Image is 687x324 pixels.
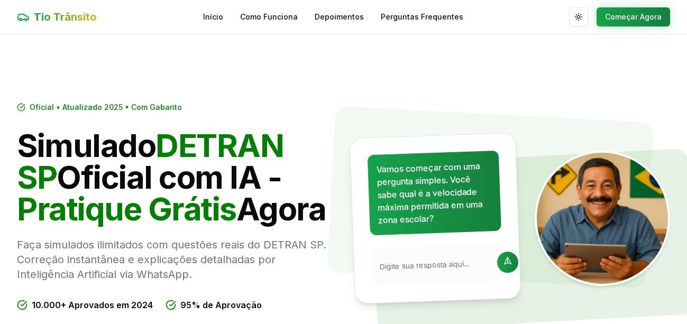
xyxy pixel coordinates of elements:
button: Começar Agora [597,7,670,26]
a: Depoimentos [315,12,364,22]
a: Perguntas Frequentes [381,12,463,22]
a: Tio Trânsito [17,10,97,24]
a: Como Funciona [240,12,298,22]
img: Tio Trânsito [535,151,670,286]
span: Pratique Grátis [17,190,236,228]
h1: Simulado Oficial com IA - Agora [17,129,335,225]
span: 10.000+ Aprovados em 2024 [32,299,153,311]
span: 95% de Aprovação [180,299,262,311]
input: Digite sua resposta aqui... [379,257,491,272]
a: Início [203,12,223,22]
span: DETRAN SP [17,126,283,196]
span: Oficial • Atualizado 2025 • Com Gabarito [30,102,182,113]
p: Vamos começar com uma pergunta simples. Você sabe qual é a velocidade máxima permitida em uma zon... [376,159,492,226]
span: Tio Trânsito [34,10,97,24]
p: Faça simulados ilimitados com questões reais do DETRAN SP. Correção instantânea e explicações det... [17,237,335,282]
